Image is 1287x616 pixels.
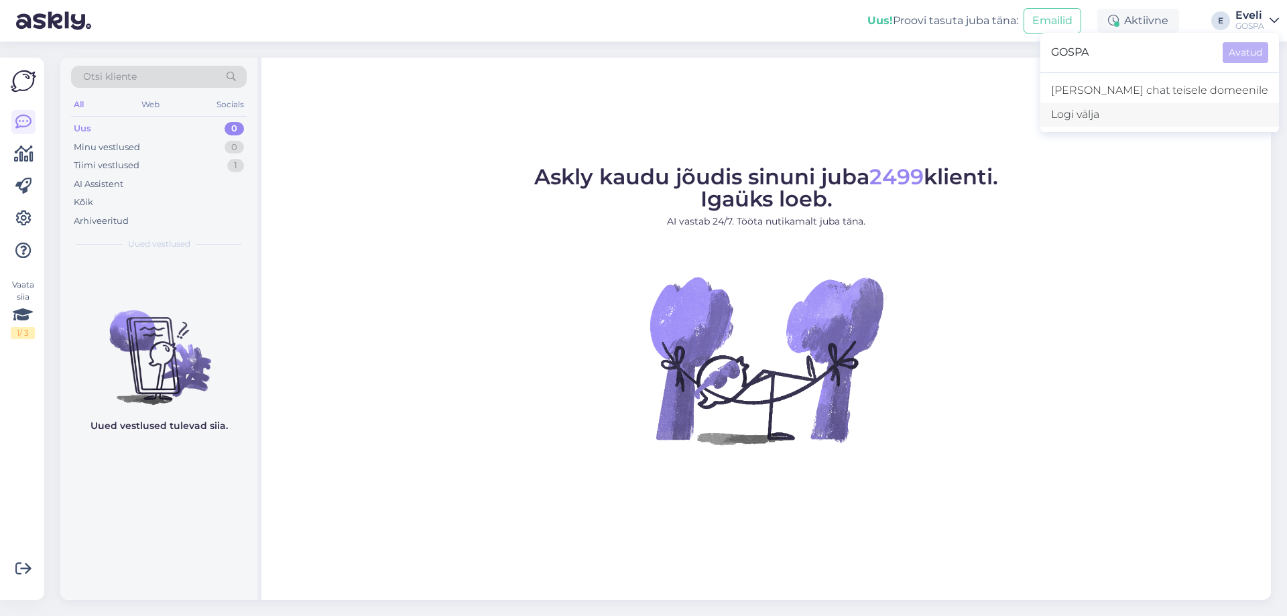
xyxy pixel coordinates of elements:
[1024,8,1081,34] button: Emailid
[83,70,137,84] span: Otsi kliente
[214,96,247,113] div: Socials
[74,214,129,228] div: Arhiveeritud
[534,164,998,212] span: Askly kaudu jõudis sinuni juba klienti. Igaüks loeb.
[11,327,35,339] div: 1 / 3
[74,196,93,209] div: Kõik
[1235,10,1264,21] div: Eveli
[1051,42,1212,63] span: GOSPA
[74,178,123,191] div: AI Assistent
[139,96,162,113] div: Web
[90,419,228,433] p: Uued vestlused tulevad siia.
[1235,10,1279,32] a: EveliGOSPA
[869,164,924,190] span: 2499
[225,122,244,135] div: 0
[1223,42,1268,63] button: Avatud
[74,122,91,135] div: Uus
[128,238,190,250] span: Uued vestlused
[11,279,35,339] div: Vaata siia
[60,286,257,407] img: No chats
[867,14,893,27] b: Uus!
[1235,21,1264,32] div: GOSPA
[867,13,1018,29] div: Proovi tasuta juba täna:
[74,159,139,172] div: Tiimi vestlused
[646,239,887,481] img: No Chat active
[1211,11,1230,30] div: E
[1097,9,1179,33] div: Aktiivne
[74,141,140,154] div: Minu vestlused
[71,96,86,113] div: All
[11,68,36,94] img: Askly Logo
[227,159,244,172] div: 1
[534,214,998,229] p: AI vastab 24/7. Tööta nutikamalt juba täna.
[1040,78,1279,103] a: [PERSON_NAME] chat teisele domeenile
[1040,103,1279,127] div: Logi välja
[225,141,244,154] div: 0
